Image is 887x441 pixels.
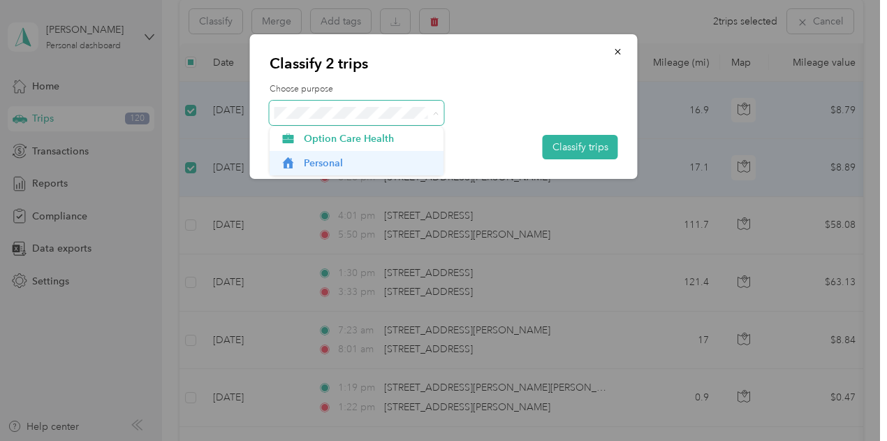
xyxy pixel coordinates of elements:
[270,83,618,96] label: Choose purpose
[809,363,887,441] iframe: Everlance-gr Chat Button Frame
[304,156,434,171] span: Personal
[543,135,618,159] button: Classify trips
[304,131,434,146] span: Option Care Health
[270,54,618,73] p: Classify 2 trips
